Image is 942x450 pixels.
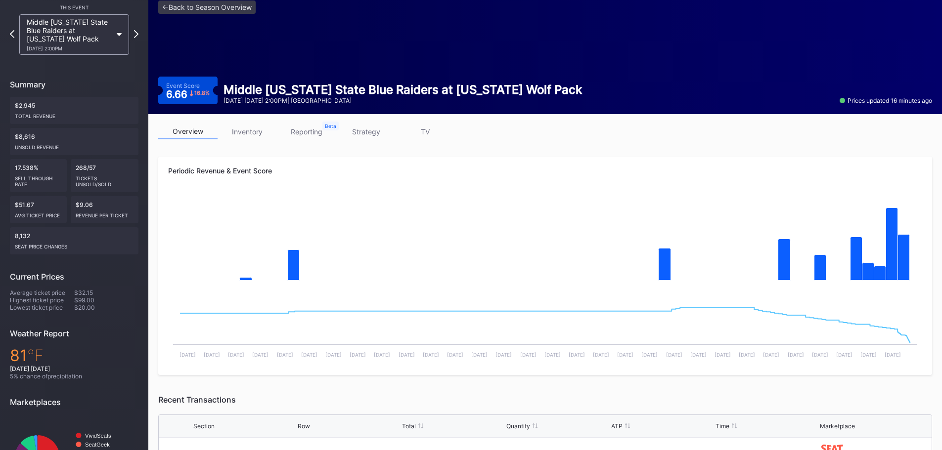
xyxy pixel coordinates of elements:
svg: Chart title [168,291,922,365]
div: 5 % chance of precipitation [10,372,138,380]
text: [DATE] [399,352,415,358]
text: [DATE] [544,352,561,358]
div: $9.06 [71,196,139,223]
text: [DATE] [617,352,633,358]
div: 16.8 % [194,90,210,96]
svg: Chart title [168,192,922,291]
text: [DATE] [471,352,488,358]
div: 81 [10,346,138,365]
div: Total Revenue [15,109,134,119]
div: Summary [10,80,138,89]
div: ATP [611,422,623,430]
div: Row [298,422,310,430]
div: Revenue per ticket [76,208,134,218]
text: [DATE] [301,352,317,358]
div: 268/57 [71,159,139,192]
div: seat price changes [15,240,134,249]
text: [DATE] [495,352,512,358]
text: [DATE] [763,352,779,358]
span: ℉ [27,346,44,365]
div: Quantity [506,422,530,430]
div: 8,132 [10,227,138,254]
text: [DATE] [252,352,269,358]
text: [DATE] [447,352,463,358]
div: 17.538% [10,159,67,192]
div: $2,945 [10,97,138,124]
div: $99.00 [74,296,138,304]
div: Recent Transactions [158,395,932,405]
div: Current Prices [10,272,138,282]
div: This Event [10,4,138,10]
a: <-Back to Season Overview [158,0,256,14]
a: inventory [218,124,277,139]
text: [DATE] [788,352,804,358]
div: Weather Report [10,328,138,338]
div: [DATE] 2:00PM [27,45,112,51]
div: Unsold Revenue [15,140,134,150]
text: [DATE] [666,352,682,358]
text: [DATE] [739,352,755,358]
div: Tickets Unsold/Sold [76,171,134,187]
a: TV [396,124,455,139]
text: [DATE] [350,352,366,358]
div: Periodic Revenue & Event Score [168,166,922,175]
div: Marketplace [820,422,855,430]
div: $51.67 [10,196,67,223]
div: [DATE] [DATE] 2:00PM | [GEOGRAPHIC_DATA] [224,97,582,104]
div: Section [193,422,215,430]
text: [DATE] [228,352,244,358]
a: reporting [277,124,336,139]
div: Time [716,422,729,430]
text: [DATE] [569,352,585,358]
div: Average ticket price [10,289,74,296]
text: [DATE] [812,352,828,358]
div: $20.00 [74,304,138,311]
text: VividSeats [85,433,111,439]
div: Middle [US_STATE] State Blue Raiders at [US_STATE] Wolf Pack [224,82,582,97]
text: [DATE] [593,352,609,358]
text: [DATE] [885,352,901,358]
text: [DATE] [423,352,439,358]
div: $8,616 [10,128,138,155]
text: [DATE] [860,352,877,358]
text: [DATE] [836,352,852,358]
text: [DATE] [204,352,220,358]
div: Total [402,422,416,430]
div: Lowest ticket price [10,304,74,311]
div: Marketplaces [10,397,138,407]
text: [DATE] [179,352,196,358]
text: [DATE] [641,352,658,358]
div: Highest ticket price [10,296,74,304]
text: [DATE] [374,352,390,358]
text: [DATE] [520,352,537,358]
a: strategy [336,124,396,139]
div: $32.15 [74,289,138,296]
text: [DATE] [277,352,293,358]
text: SeatGeek [85,442,110,448]
div: Event Score [166,82,200,89]
div: Middle [US_STATE] State Blue Raiders at [US_STATE] Wolf Pack [27,18,112,51]
text: [DATE] [690,352,707,358]
div: Avg ticket price [15,208,62,218]
div: Sell Through Rate [15,171,62,187]
div: 6.66 [166,89,210,99]
text: [DATE] [715,352,731,358]
text: [DATE] [325,352,342,358]
div: [DATE] [DATE] [10,365,138,372]
div: Prices updated 16 minutes ago [840,97,932,104]
a: overview [158,124,218,139]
